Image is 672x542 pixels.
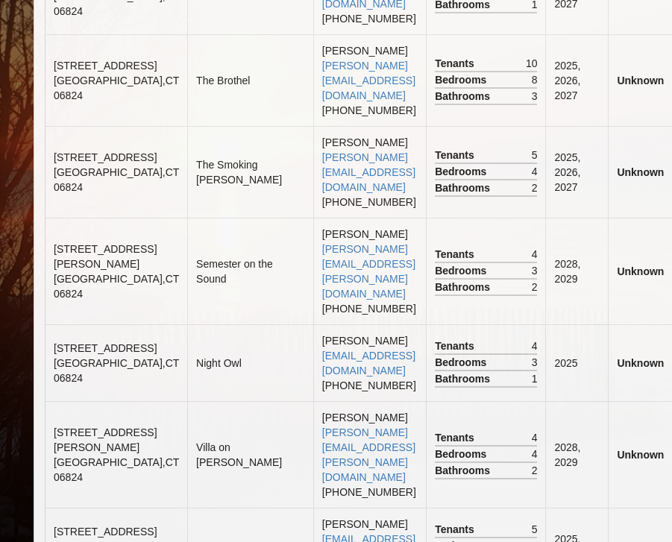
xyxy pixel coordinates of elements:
[313,126,426,218] td: [PERSON_NAME] [PHONE_NUMBER]
[435,280,494,294] span: Bathrooms
[313,34,426,126] td: [PERSON_NAME] [PHONE_NUMBER]
[435,463,494,478] span: Bathrooms
[532,89,538,104] span: 3
[54,273,179,300] span: [GEOGRAPHIC_DATA] , CT 06824
[322,151,415,193] a: [PERSON_NAME][EMAIL_ADDRESS][DOMAIN_NAME]
[435,180,494,195] span: Bathrooms
[187,126,313,218] td: The Smoking [PERSON_NAME]
[532,72,538,87] span: 8
[313,218,426,324] td: [PERSON_NAME] [PHONE_NUMBER]
[532,180,538,195] span: 2
[313,401,426,508] td: [PERSON_NAME] [PHONE_NUMBER]
[54,357,179,384] span: [GEOGRAPHIC_DATA] , CT 06824
[54,426,157,453] span: [STREET_ADDRESS][PERSON_NAME]
[617,449,664,461] b: Unknown
[187,324,313,401] td: Night Owl
[435,430,478,445] span: Tenants
[435,522,478,537] span: Tenants
[617,75,664,86] b: Unknown
[435,89,494,104] span: Bathrooms
[532,463,538,478] span: 2
[322,60,415,101] a: [PERSON_NAME][EMAIL_ADDRESS][DOMAIN_NAME]
[54,342,157,354] span: [STREET_ADDRESS]
[617,357,664,369] b: Unknown
[54,60,157,72] span: [STREET_ADDRESS]
[54,166,179,193] span: [GEOGRAPHIC_DATA] , CT 06824
[435,148,478,163] span: Tenants
[435,56,478,71] span: Tenants
[435,355,490,370] span: Bedrooms
[435,371,494,386] span: Bathrooms
[54,151,157,163] span: [STREET_ADDRESS]
[322,350,415,376] a: [EMAIL_ADDRESS][DOMAIN_NAME]
[526,56,538,71] span: 10
[435,263,490,278] span: Bedrooms
[532,371,538,386] span: 1
[54,243,157,270] span: [STREET_ADDRESS][PERSON_NAME]
[532,447,538,461] span: 4
[322,426,415,483] a: [PERSON_NAME][EMAIL_ADDRESS][PERSON_NAME][DOMAIN_NAME]
[545,324,608,401] td: 2025
[187,401,313,508] td: Villa on [PERSON_NAME]
[545,126,608,218] td: 2025, 2026, 2027
[617,265,664,277] b: Unknown
[532,247,538,262] span: 4
[532,280,538,294] span: 2
[54,456,179,483] span: [GEOGRAPHIC_DATA] , CT 06824
[313,324,426,401] td: [PERSON_NAME] [PHONE_NUMBER]
[617,166,664,178] b: Unknown
[187,34,313,126] td: The Brothel
[532,430,538,445] span: 4
[435,72,490,87] span: Bedrooms
[545,218,608,324] td: 2028, 2029
[532,522,538,537] span: 5
[435,247,478,262] span: Tenants
[545,34,608,126] td: 2025, 2026, 2027
[435,164,490,179] span: Bedrooms
[545,401,608,508] td: 2028, 2029
[532,338,538,353] span: 4
[532,263,538,278] span: 3
[54,75,179,101] span: [GEOGRAPHIC_DATA] , CT 06824
[435,447,490,461] span: Bedrooms
[532,164,538,179] span: 4
[532,355,538,370] span: 3
[187,218,313,324] td: Semester on the Sound
[532,148,538,163] span: 5
[435,338,478,353] span: Tenants
[322,243,415,300] a: [PERSON_NAME][EMAIL_ADDRESS][PERSON_NAME][DOMAIN_NAME]
[54,526,157,538] span: [STREET_ADDRESS]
